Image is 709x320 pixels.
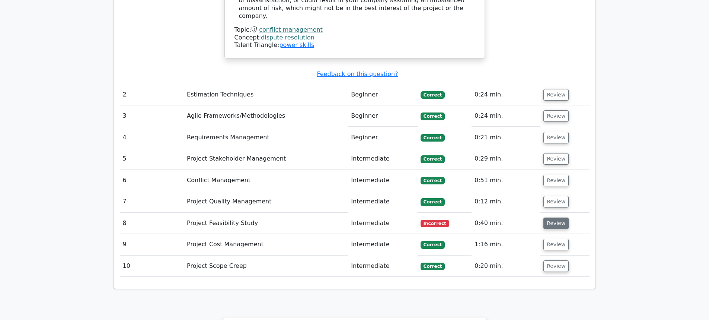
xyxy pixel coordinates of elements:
button: Review [543,175,569,186]
td: Intermediate [348,256,418,277]
div: Topic: [234,26,475,34]
button: Review [543,239,569,250]
a: conflict management [259,26,323,33]
button: Review [543,89,569,101]
div: Talent Triangle: [234,26,475,49]
td: Beginner [348,84,418,105]
button: Review [543,218,569,229]
td: Project Cost Management [184,234,348,255]
td: 8 [120,213,184,234]
td: 4 [120,127,184,148]
td: 3 [120,105,184,127]
td: Intermediate [348,234,418,255]
td: Beginner [348,105,418,127]
a: Feedback on this question? [317,70,398,77]
td: 5 [120,148,184,169]
td: Project Scope Creep [184,256,348,277]
td: 2 [120,84,184,105]
button: Review [543,153,569,165]
span: Correct [421,91,445,99]
td: Project Feasibility Study [184,213,348,234]
td: Intermediate [348,170,418,191]
td: Intermediate [348,148,418,169]
td: Project Quality Management [184,191,348,212]
td: 10 [120,256,184,277]
span: Correct [421,241,445,248]
td: Project Stakeholder Management [184,148,348,169]
td: Agile Frameworks/Methodologies [184,105,348,127]
td: 9 [120,234,184,255]
button: Review [543,110,569,122]
div: Concept: [234,34,475,42]
td: 0:51 min. [472,170,540,191]
span: Correct [421,113,445,120]
td: 6 [120,170,184,191]
td: 1:16 min. [472,234,540,255]
td: 0:21 min. [472,127,540,148]
button: Review [543,196,569,207]
td: Beginner [348,127,418,148]
td: 0:12 min. [472,191,540,212]
td: 0:24 min. [472,84,540,105]
td: Requirements Management [184,127,348,148]
a: power skills [279,41,314,48]
td: 0:29 min. [472,148,540,169]
span: Correct [421,177,445,184]
span: Correct [421,155,445,163]
button: Review [543,260,569,272]
a: dispute resolution [261,34,314,41]
span: Correct [421,263,445,270]
td: 0:24 min. [472,105,540,127]
span: Incorrect [421,220,449,227]
td: 0:40 min. [472,213,540,234]
td: Conflict Management [184,170,348,191]
td: 0:20 min. [472,256,540,277]
button: Review [543,132,569,143]
td: 7 [120,191,184,212]
td: Intermediate [348,191,418,212]
td: Intermediate [348,213,418,234]
td: Estimation Techniques [184,84,348,105]
span: Correct [421,134,445,142]
span: Correct [421,198,445,206]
